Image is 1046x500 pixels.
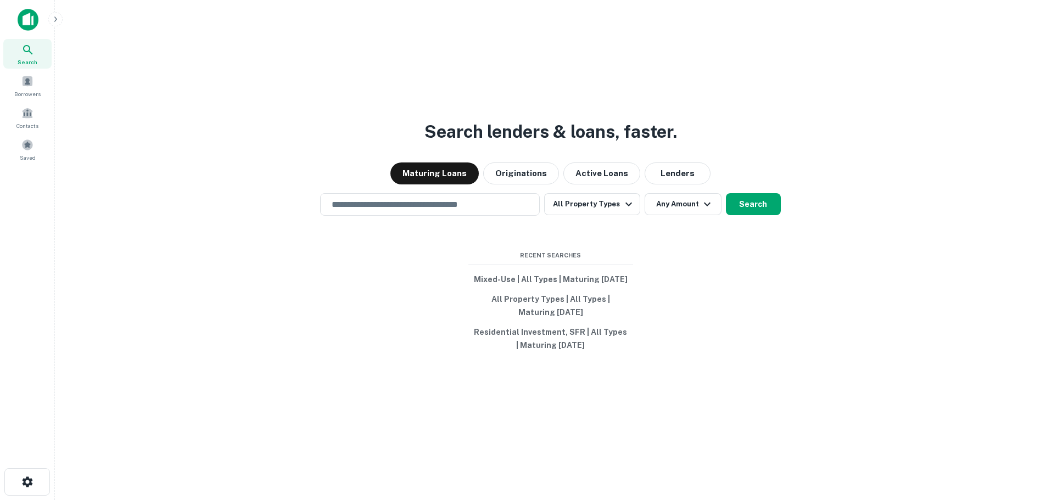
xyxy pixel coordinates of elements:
button: Search [726,193,781,215]
iframe: Chat Widget [991,412,1046,465]
button: Mixed-Use | All Types | Maturing [DATE] [468,269,633,289]
span: Saved [20,153,36,162]
button: Lenders [645,162,711,184]
button: Residential Investment, SFR | All Types | Maturing [DATE] [468,322,633,355]
button: All Property Types [544,193,640,215]
button: All Property Types | All Types | Maturing [DATE] [468,289,633,322]
img: capitalize-icon.png [18,9,38,31]
span: Contacts [16,121,38,130]
h3: Search lenders & loans, faster. [424,119,677,145]
span: Borrowers [14,89,41,98]
span: Search [18,58,37,66]
a: Contacts [3,103,52,132]
a: Search [3,39,52,69]
button: Originations [483,162,559,184]
span: Recent Searches [468,251,633,260]
a: Saved [3,134,52,164]
button: Any Amount [645,193,721,215]
a: Borrowers [3,71,52,100]
button: Active Loans [563,162,640,184]
button: Maturing Loans [390,162,479,184]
